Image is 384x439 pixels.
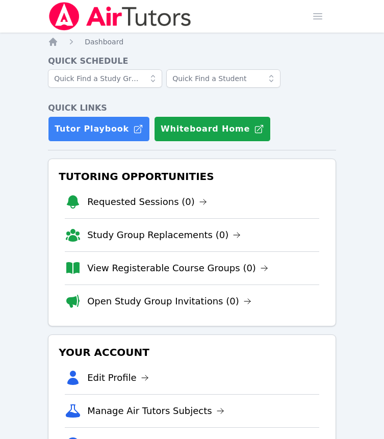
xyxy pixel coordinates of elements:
a: Tutor Playbook [48,116,150,142]
a: Edit Profile [87,371,149,385]
nav: Breadcrumb [48,37,336,47]
a: Requested Sessions (0) [87,195,207,209]
a: Open Study Group Invitations (0) [87,294,251,308]
button: Whiteboard Home [154,116,271,142]
input: Quick Find a Study Group [48,69,162,88]
img: Air Tutors [48,2,192,31]
h3: Your Account [57,343,327,361]
h4: Quick Schedule [48,55,336,67]
a: Dashboard [85,37,123,47]
a: Manage Air Tutors Subjects [87,404,224,418]
input: Quick Find a Student [166,69,280,88]
a: View Registerable Course Groups (0) [87,261,268,275]
h3: Tutoring Opportunities [57,167,327,186]
span: Dashboard [85,38,123,46]
a: Study Group Replacements (0) [87,228,241,242]
h4: Quick Links [48,102,336,114]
